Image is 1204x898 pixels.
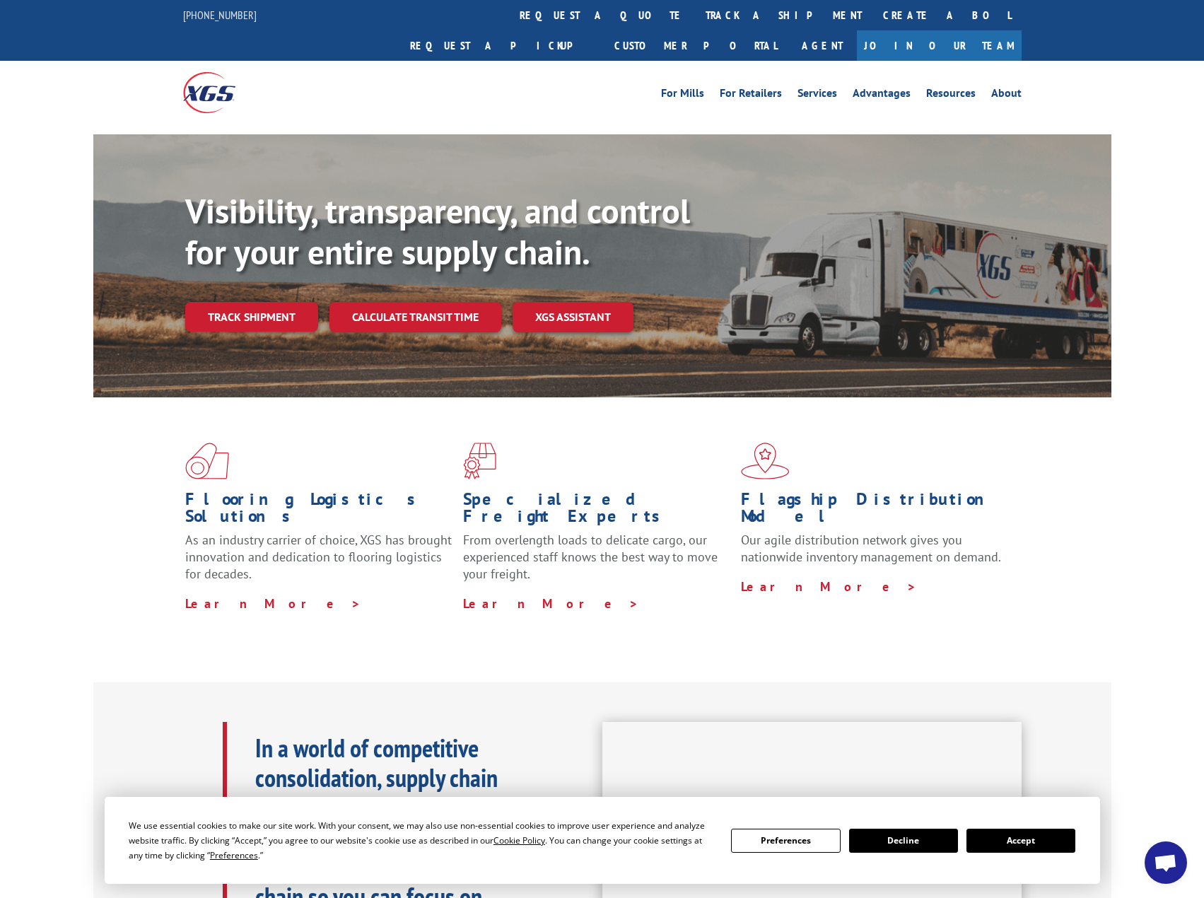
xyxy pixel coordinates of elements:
[741,532,1001,565] span: Our agile distribution network gives you nationwide inventory management on demand.
[185,189,690,274] b: Visibility, transparency, and control for your entire supply chain.
[849,829,958,853] button: Decline
[210,849,258,861] span: Preferences
[741,491,1008,532] h1: Flagship Distribution Model
[857,30,1022,61] a: Join Our Team
[185,595,361,612] a: Learn More >
[788,30,857,61] a: Agent
[604,30,788,61] a: Customer Portal
[991,88,1022,103] a: About
[797,88,837,103] a: Services
[129,818,714,863] div: We use essential cookies to make our site work. With your consent, we may also use non-essential ...
[185,532,452,582] span: As an industry carrier of choice, XGS has brought innovation and dedication to flooring logistics...
[661,88,704,103] a: For Mills
[966,829,1075,853] button: Accept
[853,88,911,103] a: Advantages
[185,302,318,332] a: Track shipment
[1145,841,1187,884] div: Open chat
[926,88,976,103] a: Resources
[329,302,501,332] a: Calculate transit time
[463,491,730,532] h1: Specialized Freight Experts
[741,578,917,595] a: Learn More >
[185,491,452,532] h1: Flooring Logistics Solutions
[463,595,639,612] a: Learn More >
[105,797,1100,884] div: Cookie Consent Prompt
[741,443,790,479] img: xgs-icon-flagship-distribution-model-red
[731,829,840,853] button: Preferences
[513,302,633,332] a: XGS ASSISTANT
[183,8,257,22] a: [PHONE_NUMBER]
[463,443,496,479] img: xgs-icon-focused-on-flooring-red
[720,88,782,103] a: For Retailers
[463,532,730,595] p: From overlength loads to delicate cargo, our experienced staff knows the best way to move your fr...
[185,443,229,479] img: xgs-icon-total-supply-chain-intelligence-red
[493,834,545,846] span: Cookie Policy
[399,30,604,61] a: Request a pickup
